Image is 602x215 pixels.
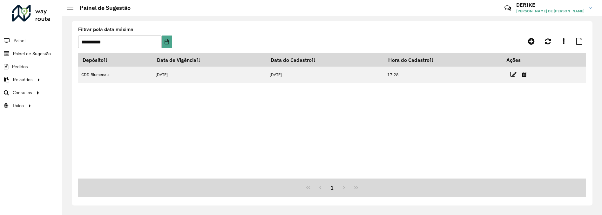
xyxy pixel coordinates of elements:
[502,53,540,67] th: Ações
[267,67,384,83] td: [DATE]
[78,67,152,83] td: CDD Blumenau
[13,89,32,96] span: Consultas
[522,70,527,79] a: Excluir
[267,53,384,67] th: Data do Cadastro
[12,63,28,70] span: Pedidos
[152,67,267,83] td: [DATE]
[510,70,517,79] a: Editar
[78,26,133,33] label: Filtrar pela data máxima
[13,50,51,57] span: Painel de Sugestão
[12,102,24,109] span: Tático
[14,37,25,44] span: Painel
[384,53,502,67] th: Hora do Cadastro
[78,53,152,67] th: Depósito
[13,76,33,83] span: Relatórios
[516,8,585,14] span: [PERSON_NAME] DE [PERSON_NAME]
[152,53,267,67] th: Data de Vigência
[73,4,131,11] h2: Painel de Sugestão
[501,1,515,15] a: Contato Rápido
[384,67,502,83] td: 17:28
[326,182,338,194] button: 1
[162,36,172,48] button: Choose Date
[516,2,585,8] h3: DERIKE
